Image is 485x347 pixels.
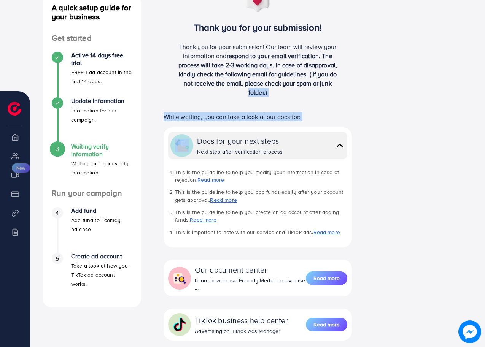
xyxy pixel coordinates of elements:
[175,228,347,236] li: This is important to note with our service and TikTok ads.
[175,208,347,224] li: This is the guideline to help you create an ad account after adding funds.
[197,148,283,155] div: Next step after verification process
[153,22,363,33] h3: Thank you for your submission!
[56,254,59,263] span: 5
[71,52,132,66] h4: Active 14 days free trial
[195,327,288,335] div: Advertising on TikTok Ads Manager
[71,215,132,234] p: Add fund to Ecomdy balance
[43,97,141,143] li: Update Information
[8,102,21,116] img: logo
[195,277,306,292] div: Learn how to use Ecomdy Media to advertise ...
[71,261,132,288] p: Take a look at how your TikTok ad account works.
[334,140,345,151] img: collapse
[313,321,340,328] span: Read more
[306,271,347,286] a: Read more
[164,112,352,121] p: While waiting, you can take a look at our docs for:
[71,97,132,105] h4: Update Information
[56,144,59,153] span: 3
[71,68,132,86] p: FREE 1 ad account in the first 14 days.
[71,106,132,124] p: Information for run campaign.
[197,176,224,184] a: Read more
[71,159,132,177] p: Waiting for admin verify information.
[173,318,186,331] img: collapse
[71,207,132,214] h4: Add fund
[43,52,141,97] li: Active 14 days free trial
[71,143,132,157] h4: Waiting verify information
[43,207,141,253] li: Add fund
[71,253,132,260] h4: Create ad account
[43,33,141,43] h4: Get started
[178,52,337,97] span: respond to your email verification. The process will take 2-3 working days. In case of disapprova...
[306,271,347,285] button: Read more
[175,139,189,152] img: collapse
[190,216,216,223] a: Read more
[175,168,347,184] li: This is the guideline to help you modify your information in case of rejection.
[43,189,141,198] h4: Run your campaign
[174,42,342,97] p: Thank you for your submission! Our team will review your information and
[43,143,141,189] li: Waiting verify information
[195,264,306,275] div: Our document center
[56,209,59,217] span: 4
[43,253,141,298] li: Create ad account
[197,135,283,146] div: Docs for your next steps
[43,3,141,21] h4: A quick setup guide for your business.
[306,318,347,331] button: Read more
[313,228,340,236] a: Read more
[175,188,347,204] li: This is the guideline to help you add funds easily after your account gets approval.
[458,320,481,343] img: image
[306,317,347,332] a: Read more
[195,315,288,326] div: TikTok business help center
[173,271,186,285] img: collapse
[210,196,237,204] a: Read more
[313,274,340,282] span: Read more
